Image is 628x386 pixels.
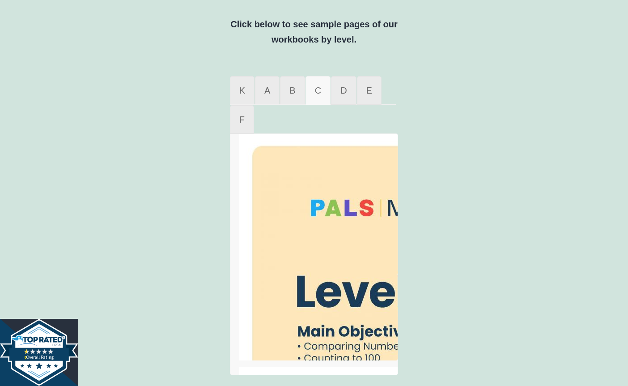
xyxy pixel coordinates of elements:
[230,105,254,134] a: F
[239,115,245,124] span: F
[255,76,280,105] a: A
[357,76,382,105] a: E
[25,354,27,360] tspan: 0
[230,76,255,105] a: K
[264,86,270,95] span: A
[230,19,397,44] b: Click below to see sample pages of our workbooks by level.
[340,86,347,95] span: D
[331,76,356,105] a: D
[280,76,305,105] a: B
[366,86,372,95] span: E
[306,76,331,105] a: C
[25,354,54,360] text: Overall Rating
[239,86,245,95] span: K
[289,86,295,95] span: B
[315,86,321,95] span: C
